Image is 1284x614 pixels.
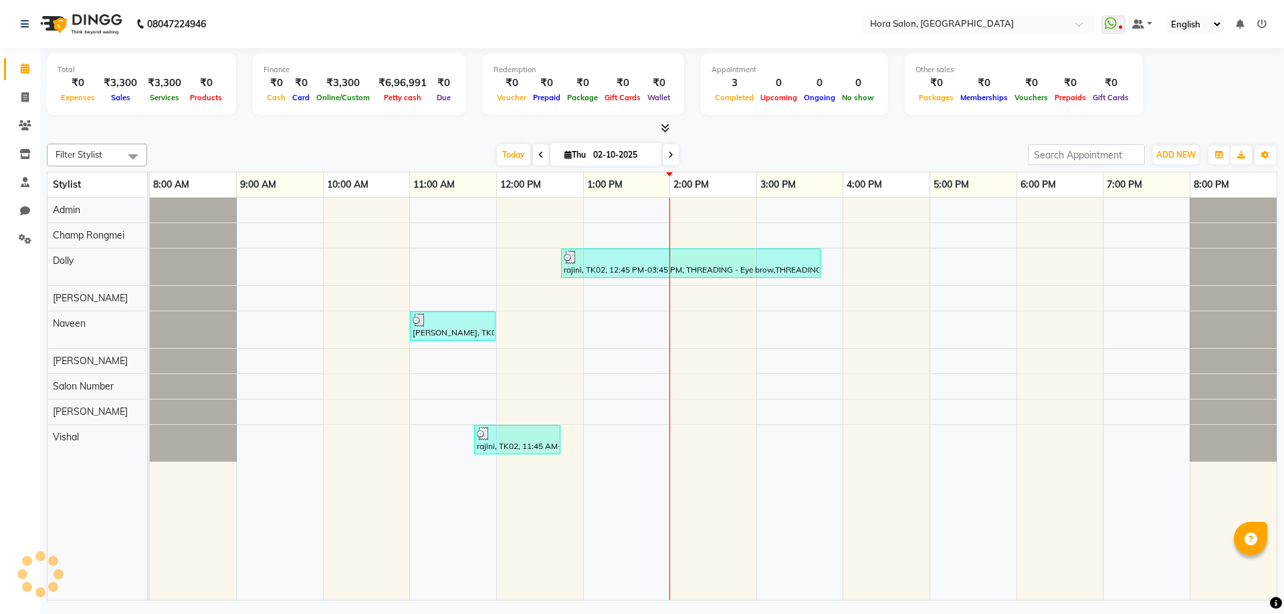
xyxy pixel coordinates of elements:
div: ₹6,96,991 [373,75,432,91]
div: 0 [757,75,800,91]
span: Expenses [58,93,98,102]
a: 5:00 PM [930,175,972,194]
div: ₹3,300 [142,75,187,91]
div: ₹0 [289,75,313,91]
input: 2025-10-02 [589,145,656,165]
span: Filter Stylist [56,149,102,160]
div: ₹0 [957,75,1011,91]
span: Champ Rongmei [53,229,124,241]
span: Naveen ‪ [53,317,88,329]
a: 12:00 PM [497,175,544,194]
span: Prepaid [530,93,564,102]
div: 0 [800,75,839,91]
span: Upcoming [757,93,800,102]
span: Services [146,93,183,102]
div: Finance [263,64,455,75]
span: No show [839,93,877,102]
span: Due [433,93,454,102]
span: [PERSON_NAME] [53,292,128,304]
span: Today [497,144,530,165]
div: Total [58,64,225,75]
iframe: chat widget [1228,561,1271,601]
a: 11:00 AM [410,175,458,194]
span: Salon Number [53,380,114,392]
span: [PERSON_NAME] [53,355,128,367]
span: Thu [561,150,589,160]
input: Search Appointment [1028,144,1145,165]
span: Completed [712,93,757,102]
span: Products [187,93,225,102]
div: ₹0 [1051,75,1089,91]
span: Prepaids [1051,93,1089,102]
span: ADD NEW [1156,150,1196,160]
span: Gift Cards [1089,93,1132,102]
a: 10:00 AM [324,175,372,194]
div: ₹0 [916,75,957,91]
span: Dolly [53,255,74,267]
span: Admin [53,204,80,216]
a: 2:00 PM [670,175,712,194]
div: [PERSON_NAME], TK01, 11:00 AM-12:00 PM, STYLING BLOWDRY - Medium [411,313,494,339]
div: ₹0 [432,75,455,91]
span: Gift Cards [601,93,644,102]
b: 08047224946 [147,5,206,43]
div: ₹0 [601,75,644,91]
a: 9:00 AM [237,175,280,194]
span: Card [289,93,313,102]
div: ₹0 [1011,75,1051,91]
span: Petty cash [381,93,425,102]
div: Appointment [712,64,877,75]
div: ₹0 [530,75,564,91]
span: Packages [916,93,957,102]
span: Wallet [644,93,673,102]
div: ₹0 [263,75,289,91]
span: Package [564,93,601,102]
div: ₹0 [644,75,673,91]
button: ADD NEW [1153,146,1199,164]
div: 0 [839,75,877,91]
div: rajini, TK02, 11:45 AM-12:45 PM, BASIC COLOUR WOMEN - ROOTS [475,427,559,452]
div: rajini, TK02, 12:45 PM-03:45 PM, THREADING - Eye brow,THREADING - Upper lip,THREADING - Chin [562,251,819,276]
div: ₹0 [187,75,225,91]
div: ₹3,300 [313,75,373,91]
span: Vishal [53,431,79,443]
span: Ongoing [800,93,839,102]
a: 4:00 PM [843,175,885,194]
div: Other sales [916,64,1132,75]
span: Memberships [957,93,1011,102]
img: logo [34,5,126,43]
span: [PERSON_NAME] [53,406,128,418]
span: Cash [263,93,289,102]
span: Vouchers [1011,93,1051,102]
div: ₹0 [1089,75,1132,91]
a: 3:00 PM [757,175,799,194]
a: 6:00 PM [1017,175,1059,194]
span: Online/Custom [313,93,373,102]
div: ₹3,300 [98,75,142,91]
div: ₹0 [58,75,98,91]
span: Sales [108,93,134,102]
span: Voucher [494,93,530,102]
span: Stylist [53,178,81,190]
div: Redemption [494,64,673,75]
div: ₹0 [564,75,601,91]
div: 3 [712,75,757,91]
a: 8:00 PM [1190,175,1233,194]
div: ₹0 [494,75,530,91]
a: 7:00 PM [1103,175,1146,194]
a: 1:00 PM [584,175,626,194]
a: 8:00 AM [150,175,193,194]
